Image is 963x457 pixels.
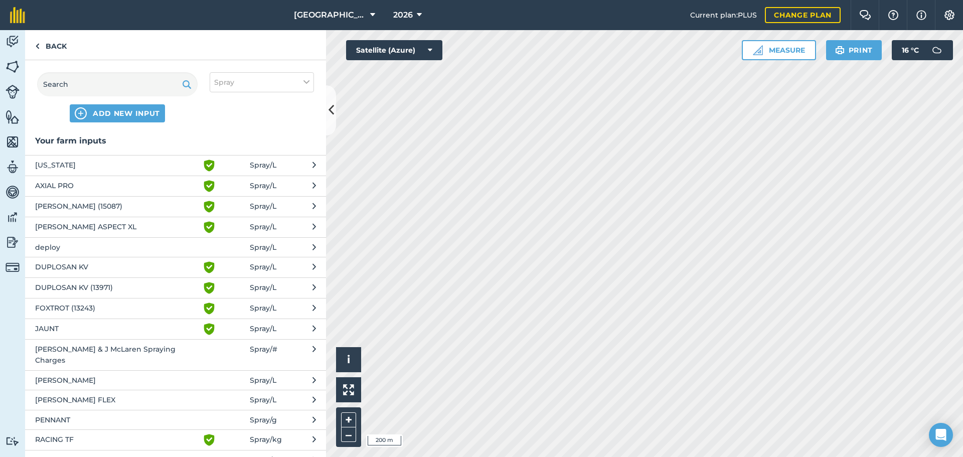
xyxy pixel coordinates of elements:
span: [PERSON_NAME] & J McLaren Spraying Charges [35,344,199,366]
img: fieldmargin Logo [10,7,25,23]
button: AXIAL PRO Spray/L [25,176,326,196]
button: Print [826,40,882,60]
h3: Your farm inputs [25,134,326,147]
span: Spray / L [250,302,276,315]
img: svg+xml;base64,PD94bWwgdmVyc2lvbj0iMS4wIiBlbmNvZGluZz0idXRmLTgiPz4KPCEtLSBHZW5lcmF0b3I6IEFkb2JlIE... [6,185,20,200]
img: svg+xml;base64,PD94bWwgdmVyc2lvbj0iMS4wIiBlbmNvZGluZz0idXRmLTgiPz4KPCEtLSBHZW5lcmF0b3I6IEFkb2JlIE... [6,235,20,250]
span: i [347,353,350,366]
span: Spray [214,77,234,88]
span: Spray / L [250,375,276,386]
span: Spray / L [250,282,276,294]
span: Spray / L [250,394,276,405]
img: svg+xml;base64,PHN2ZyB4bWxucz0iaHR0cDovL3d3dy53My5vcmcvMjAwMC9zdmciIHdpZHRoPSI1NiIgaGVpZ2h0PSI2MC... [6,134,20,149]
span: ADD NEW INPUT [93,108,160,118]
span: [PERSON_NAME] FLEX [35,394,199,405]
button: 16 °C [892,40,953,60]
button: [PERSON_NAME] & J McLaren Spraying Charges Spray/# [25,339,326,370]
span: [US_STATE] [35,160,199,172]
img: svg+xml;base64,PD94bWwgdmVyc2lvbj0iMS4wIiBlbmNvZGluZz0idXRmLTgiPz4KPCEtLSBHZW5lcmF0b3I6IEFkb2JlIE... [6,260,20,274]
span: Spray / # [250,344,277,366]
div: Open Intercom Messenger [929,423,953,447]
button: [PERSON_NAME] Spray/L [25,370,326,390]
img: svg+xml;base64,PD94bWwgdmVyc2lvbj0iMS4wIiBlbmNvZGluZz0idXRmLTgiPz4KPCEtLSBHZW5lcmF0b3I6IEFkb2JlIE... [6,34,20,49]
img: svg+xml;base64,PHN2ZyB4bWxucz0iaHR0cDovL3d3dy53My5vcmcvMjAwMC9zdmciIHdpZHRoPSIxOSIgaGVpZ2h0PSIyNC... [835,44,845,56]
button: [PERSON_NAME] (15087) Spray/L [25,196,326,217]
span: [PERSON_NAME] (15087) [35,201,199,213]
span: [PERSON_NAME] [35,375,199,386]
img: svg+xml;base64,PHN2ZyB4bWxucz0iaHR0cDovL3d3dy53My5vcmcvMjAwMC9zdmciIHdpZHRoPSI5IiBoZWlnaHQ9IjI0Ii... [35,40,40,52]
img: A cog icon [943,10,955,20]
span: Spray / kg [250,434,282,446]
button: DUPLOSAN KV Spray/L [25,257,326,277]
img: svg+xml;base64,PHN2ZyB4bWxucz0iaHR0cDovL3d3dy53My5vcmcvMjAwMC9zdmciIHdpZHRoPSIxOSIgaGVpZ2h0PSIyNC... [182,78,192,90]
button: [PERSON_NAME] FLEX Spray/L [25,390,326,409]
span: DUPLOSAN KV [35,261,199,273]
button: [PERSON_NAME] ASPECT XL Spray/L [25,217,326,237]
button: – [341,427,356,442]
span: 2026 [393,9,413,21]
span: AXIAL PRO [35,180,199,192]
span: RACING TF [35,434,199,446]
span: Spray / L [250,160,276,172]
a: Back [25,30,77,60]
img: Ruler icon [753,45,763,55]
img: svg+xml;base64,PHN2ZyB4bWxucz0iaHR0cDovL3d3dy53My5vcmcvMjAwMC9zdmciIHdpZHRoPSIxNyIgaGVpZ2h0PSIxNy... [916,9,926,21]
button: DUPLOSAN KV (13971) Spray/L [25,277,326,298]
button: [US_STATE] Spray/L [25,155,326,176]
span: Spray / L [250,201,276,213]
img: svg+xml;base64,PD94bWwgdmVyc2lvbj0iMS4wIiBlbmNvZGluZz0idXRmLTgiPz4KPCEtLSBHZW5lcmF0b3I6IEFkb2JlIE... [927,40,947,60]
button: Satellite (Azure) [346,40,442,60]
button: JAUNT Spray/L [25,319,326,339]
a: Change plan [765,7,841,23]
span: Current plan : PLUS [690,10,757,21]
span: PENNANT [35,414,199,425]
span: JAUNT [35,323,199,335]
button: ADD NEW INPUT [70,104,165,122]
span: DUPLOSAN KV (13971) [35,282,199,294]
span: 16 ° C [902,40,919,60]
span: Spray / L [250,261,276,273]
img: svg+xml;base64,PD94bWwgdmVyc2lvbj0iMS4wIiBlbmNvZGluZz0idXRmLTgiPz4KPCEtLSBHZW5lcmF0b3I6IEFkb2JlIE... [6,160,20,175]
img: svg+xml;base64,PD94bWwgdmVyc2lvbj0iMS4wIiBlbmNvZGluZz0idXRmLTgiPz4KPCEtLSBHZW5lcmF0b3I6IEFkb2JlIE... [6,210,20,225]
span: Spray / L [250,323,276,335]
span: [GEOGRAPHIC_DATA] [294,9,366,21]
img: Two speech bubbles overlapping with the left bubble in the forefront [859,10,871,20]
span: FOXTROT (13243) [35,302,199,315]
button: + [341,412,356,427]
span: Spray / L [250,180,276,192]
button: deploy Spray/L [25,237,326,257]
span: [PERSON_NAME] ASPECT XL [35,221,199,233]
span: Spray / L [250,242,276,253]
img: svg+xml;base64,PHN2ZyB4bWxucz0iaHR0cDovL3d3dy53My5vcmcvMjAwMC9zdmciIHdpZHRoPSI1NiIgaGVpZ2h0PSI2MC... [6,109,20,124]
span: Spray / g [250,414,277,425]
img: svg+xml;base64,PD94bWwgdmVyc2lvbj0iMS4wIiBlbmNvZGluZz0idXRmLTgiPz4KPCEtLSBHZW5lcmF0b3I6IEFkb2JlIE... [6,85,20,99]
button: Spray [210,72,314,92]
span: Spray / L [250,221,276,233]
button: Measure [742,40,816,60]
span: deploy [35,242,199,253]
img: svg+xml;base64,PD94bWwgdmVyc2lvbj0iMS4wIiBlbmNvZGluZz0idXRmLTgiPz4KPCEtLSBHZW5lcmF0b3I6IEFkb2JlIE... [6,436,20,446]
button: PENNANT Spray/g [25,410,326,429]
img: svg+xml;base64,PHN2ZyB4bWxucz0iaHR0cDovL3d3dy53My5vcmcvMjAwMC9zdmciIHdpZHRoPSI1NiIgaGVpZ2h0PSI2MC... [6,59,20,74]
img: A question mark icon [887,10,899,20]
img: svg+xml;base64,PHN2ZyB4bWxucz0iaHR0cDovL3d3dy53My5vcmcvMjAwMC9zdmciIHdpZHRoPSIxNCIgaGVpZ2h0PSIyNC... [75,107,87,119]
img: Four arrows, one pointing top left, one top right, one bottom right and the last bottom left [343,384,354,395]
button: FOXTROT (13243) Spray/L [25,298,326,319]
button: RACING TF Spray/kg [25,429,326,450]
input: Search [37,72,198,96]
button: i [336,347,361,372]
